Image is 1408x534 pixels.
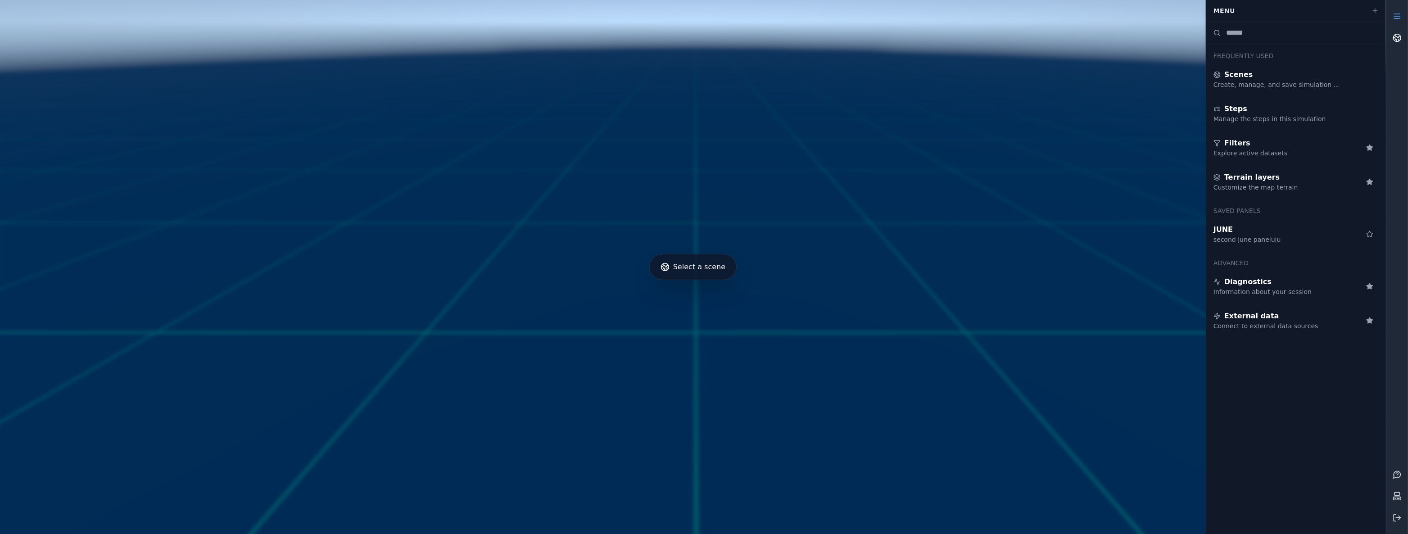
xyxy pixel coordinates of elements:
span: Scenes [1224,69,1253,80]
div: Frequently Used [1206,44,1386,62]
span: External data [1224,311,1279,321]
div: Menu [1208,2,1366,19]
div: Saved panels [1206,199,1386,217]
div: Advanced [1206,251,1386,269]
div: Explore active datasets [1213,149,1343,158]
div: Information about your session [1213,287,1343,296]
div: second june paneluiu [1213,235,1343,244]
div: Connect to external data sources [1213,321,1343,330]
span: Diagnostics [1224,276,1272,287]
span: JUNE [1213,224,1233,235]
div: Customize the map terrain [1213,183,1343,192]
div: Create, manage, and save simulation scenes [1213,80,1343,89]
div: Manage the steps in this simulation [1213,114,1343,123]
span: Filters [1224,138,1250,149]
span: Select a scene [673,262,725,272]
span: Terrain layers [1224,172,1280,183]
span: Steps [1224,104,1247,114]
